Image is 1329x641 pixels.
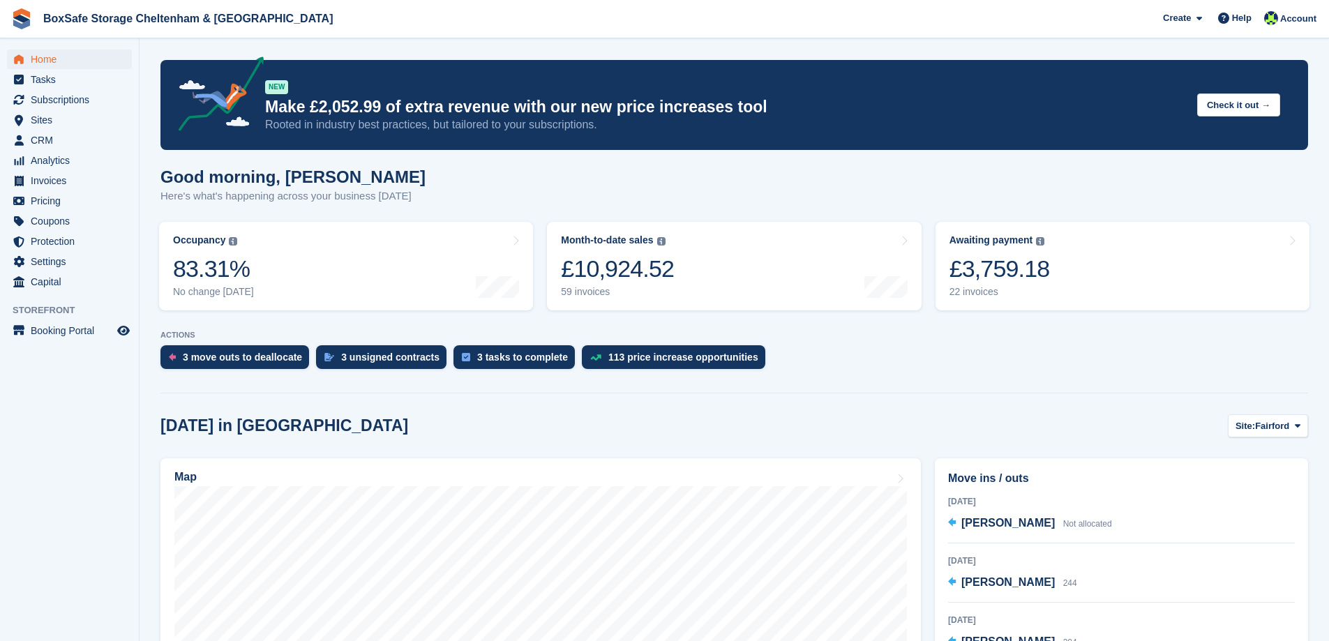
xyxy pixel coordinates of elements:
[229,237,237,246] img: icon-info-grey-7440780725fd019a000dd9b08b2336e03edf1995a4989e88bcd33f0948082b44.svg
[160,188,426,204] p: Here's what's happening across your business [DATE]
[582,345,772,376] a: 113 price increase opportunities
[7,50,132,69] a: menu
[324,353,334,361] img: contract_signature_icon-13c848040528278c33f63329250d36e43548de30e8caae1d1a13099fd9432cc5.svg
[316,345,453,376] a: 3 unsigned contracts
[1236,419,1255,433] span: Site:
[174,471,197,483] h2: Map
[7,211,132,231] a: menu
[453,345,582,376] a: 3 tasks to complete
[11,8,32,29] img: stora-icon-8386f47178a22dfd0bd8f6a31ec36ba5ce8667c1dd55bd0f319d3a0aa187defe.svg
[31,232,114,251] span: Protection
[341,352,440,363] div: 3 unsigned contracts
[561,255,674,283] div: £10,924.52
[1036,237,1044,246] img: icon-info-grey-7440780725fd019a000dd9b08b2336e03edf1995a4989e88bcd33f0948082b44.svg
[31,50,114,69] span: Home
[160,331,1308,340] p: ACTIONS
[948,614,1295,626] div: [DATE]
[31,272,114,292] span: Capital
[561,286,674,298] div: 59 invoices
[1063,578,1077,588] span: 244
[265,97,1186,117] p: Make £2,052.99 of extra revenue with our new price increases tool
[31,110,114,130] span: Sites
[31,70,114,89] span: Tasks
[31,191,114,211] span: Pricing
[160,167,426,186] h1: Good morning, [PERSON_NAME]
[265,80,288,94] div: NEW
[169,353,176,361] img: move_outs_to_deallocate_icon-f764333ba52eb49d3ac5e1228854f67142a1ed5810a6f6cc68b1a99e826820c5.svg
[7,130,132,150] a: menu
[547,222,921,310] a: Month-to-date sales £10,924.52 59 invoices
[948,515,1112,533] a: [PERSON_NAME] Not allocated
[160,416,408,435] h2: [DATE] in [GEOGRAPHIC_DATA]
[7,272,132,292] a: menu
[936,222,1309,310] a: Awaiting payment £3,759.18 22 invoices
[159,222,533,310] a: Occupancy 83.31% No change [DATE]
[7,321,132,340] a: menu
[7,252,132,271] a: menu
[949,255,1050,283] div: £3,759.18
[948,574,1077,592] a: [PERSON_NAME] 244
[183,352,302,363] div: 3 move outs to deallocate
[948,470,1295,487] h2: Move ins / outs
[961,576,1055,588] span: [PERSON_NAME]
[477,352,568,363] div: 3 tasks to complete
[949,234,1033,246] div: Awaiting payment
[608,352,758,363] div: 113 price increase opportunities
[265,117,1186,133] p: Rooted in industry best practices, but tailored to your subscriptions.
[31,252,114,271] span: Settings
[38,7,338,30] a: BoxSafe Storage Cheltenham & [GEOGRAPHIC_DATA]
[1264,11,1278,25] img: Charlie Hammond
[948,555,1295,567] div: [DATE]
[31,90,114,110] span: Subscriptions
[31,321,114,340] span: Booking Portal
[115,322,132,339] a: Preview store
[31,211,114,231] span: Coupons
[590,354,601,361] img: price_increase_opportunities-93ffe204e8149a01c8c9dc8f82e8f89637d9d84a8eef4429ea346261dce0b2c0.svg
[160,345,316,376] a: 3 move outs to deallocate
[7,110,132,130] a: menu
[657,237,666,246] img: icon-info-grey-7440780725fd019a000dd9b08b2336e03edf1995a4989e88bcd33f0948082b44.svg
[167,56,264,136] img: price-adjustments-announcement-icon-8257ccfd72463d97f412b2fc003d46551f7dbcb40ab6d574587a9cd5c0d94...
[1280,12,1316,26] span: Account
[173,234,225,246] div: Occupancy
[561,234,653,246] div: Month-to-date sales
[7,151,132,170] a: menu
[1163,11,1191,25] span: Create
[173,286,254,298] div: No change [DATE]
[173,255,254,283] div: 83.31%
[1197,93,1280,116] button: Check it out →
[1063,519,1112,529] span: Not allocated
[7,70,132,89] a: menu
[462,353,470,361] img: task-75834270c22a3079a89374b754ae025e5fb1db73e45f91037f5363f120a921f8.svg
[13,303,139,317] span: Storefront
[1255,419,1289,433] span: Fairford
[7,171,132,190] a: menu
[948,495,1295,508] div: [DATE]
[31,171,114,190] span: Invoices
[7,232,132,251] a: menu
[949,286,1050,298] div: 22 invoices
[7,90,132,110] a: menu
[31,151,114,170] span: Analytics
[1228,414,1308,437] button: Site: Fairford
[961,517,1055,529] span: [PERSON_NAME]
[1232,11,1252,25] span: Help
[31,130,114,150] span: CRM
[7,191,132,211] a: menu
